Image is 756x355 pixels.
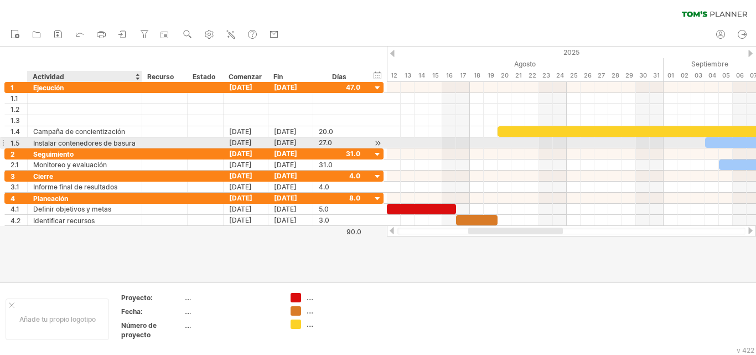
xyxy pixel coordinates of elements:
div: Jueves, 28 de agosto de 2025 [608,70,622,81]
div: Definir objetivos y metas [33,204,136,214]
font: 17 [460,71,466,79]
div: [DATE] [268,160,313,170]
div: 1.1 [11,93,27,104]
font: 31 [653,71,660,79]
font: 2 [11,150,15,158]
font: 27 [598,71,605,79]
font: .... [307,320,313,328]
div: Sábado, 16 de agosto de 2025 [442,70,456,81]
font: Estado [193,73,215,81]
font: [DATE] [229,216,252,224]
font: 19 [488,71,494,79]
font: 28 [612,71,619,79]
font: 04 [708,71,716,79]
font: 20 [501,71,509,79]
font: [DATE] [274,194,297,202]
div: 31.0 [319,160,360,170]
div: 20.0 [319,126,360,137]
font: Planeación [33,194,68,203]
div: Viernes, 15 de agosto de 2025 [428,70,442,81]
font: 3.0 [319,216,329,224]
div: Desplácese hasta la actividad [372,137,383,149]
div: Campaña de concientización [33,126,136,137]
div: Agosto de 2025 [235,58,664,70]
div: Domingo, 17 de agosto de 2025 [456,70,470,81]
div: Martes, 2 de septiembre de 2025 [677,70,691,81]
font: [DATE] [274,138,297,147]
font: 02 [681,71,688,79]
div: Monitoreo y evaluación [33,160,136,170]
font: .... [184,307,191,316]
font: Número de proyecto [121,321,157,339]
div: Domingo, 24 de agosto de 2025 [553,70,567,81]
div: 1.2 [11,104,27,115]
div: Sábado, 23 de agosto de 2025 [539,70,553,81]
div: Martes, 19 de agosto de 2025 [484,70,498,81]
font: Comenzar [229,73,262,81]
font: 24 [556,71,564,79]
font: Agosto [514,60,536,68]
font: Añade tu propio logotipo [19,315,96,323]
font: 29 [625,71,633,79]
font: 01 [667,71,674,79]
font: Cierre [33,172,53,181]
font: [DATE] [229,138,252,147]
div: [DATE] [224,160,268,170]
font: 26 [584,71,592,79]
font: [DATE] [229,150,252,158]
div: Viernes, 22 de agosto de 2025 [525,70,539,81]
font: [DATE] [274,216,297,224]
div: Viernes, 29 de agosto de 2025 [622,70,636,81]
font: 1 [11,84,14,92]
font: .... [307,307,313,315]
font: [DATE] [229,172,252,180]
font: 1.5 [11,139,19,147]
font: v 422 [737,346,754,354]
font: Ejecución [33,84,64,92]
font: 05 [722,71,730,79]
div: Jueves, 4 de septiembre de 2025 [705,70,719,81]
font: Fecha: [121,307,143,316]
div: Martes, 26 de agosto de 2025 [581,70,594,81]
font: Instalar contenedores de basura [33,139,136,147]
div: Miércoles, 3 de septiembre de 2025 [691,70,705,81]
font: 22 [529,71,536,79]
font: 90.0 [346,228,361,236]
font: Septiembre [691,60,728,68]
font: Días [332,73,346,81]
font: [DATE] [274,172,297,180]
div: 4.0 [319,182,360,192]
font: 12 [391,71,397,79]
font: 27.0 [319,138,332,147]
font: Actividad [33,73,64,81]
div: Martes, 12 de agosto de 2025 [387,70,401,81]
div: 2.1 [11,160,27,170]
div: Domingo, 31 de agosto de 2025 [650,70,664,81]
font: Identificar recursos [33,217,95,225]
div: 4.1 [11,204,27,214]
font: [DATE] [229,83,252,91]
div: [DATE] [268,182,313,192]
font: 21 [515,71,522,79]
div: Lunes, 18 de agosto de 2025 [470,70,484,81]
font: 2025 [563,48,579,56]
font: [DATE] [274,150,297,158]
div: Miércoles, 27 de agosto de 2025 [594,70,608,81]
font: 15 [432,71,439,79]
font: 14 [418,71,425,79]
font: 30 [639,71,647,79]
div: [DATE] [224,204,268,214]
div: Lunes, 25 de agosto de 2025 [567,70,581,81]
font: 4.2 [11,217,20,225]
div: Miércoles, 20 de agosto de 2025 [498,70,511,81]
font: 06 [736,71,744,79]
font: 03 [695,71,702,79]
font: Proyecto: [121,294,153,302]
font: 16 [446,71,453,79]
font: 4 [11,194,15,203]
font: Seguimiento [33,150,74,158]
font: [DATE] [274,83,297,91]
div: [DATE] [268,126,313,137]
div: Miércoles, 13 de agosto de 2025 [401,70,415,81]
font: [DATE] [229,194,252,202]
